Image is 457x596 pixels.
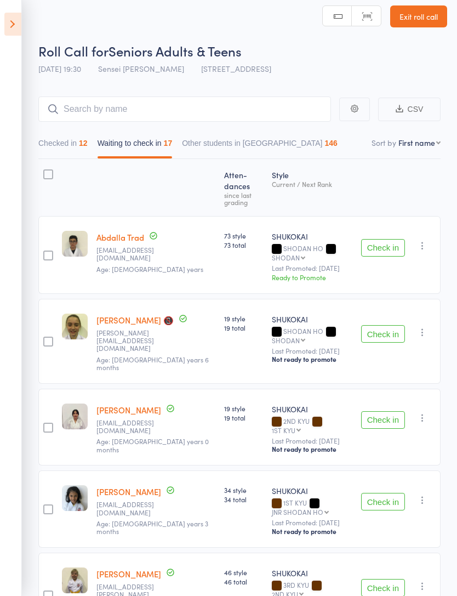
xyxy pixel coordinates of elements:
label: Sort by [372,137,396,148]
div: 1ST KYU [272,427,295,434]
button: Check in [361,411,405,429]
span: 73 total [224,240,263,249]
img: image1567667609.png [62,567,88,593]
span: 19 style [224,314,263,323]
div: Atten­dances [220,164,267,211]
small: Last Promoted: [DATE] [272,519,352,526]
a: [PERSON_NAME] [96,568,161,580]
button: Check in [361,325,405,343]
div: Not ready to promote [272,355,352,364]
input: Search by name [38,97,331,122]
div: JNR SHODAN HO [272,508,323,515]
div: SHODAN [272,254,300,261]
div: since last grading [224,191,263,206]
button: Check in [361,239,405,257]
span: Age: [DEMOGRAPHIC_DATA] years 3 months [96,519,208,536]
button: Other students in [GEOGRAPHIC_DATA]146 [182,133,338,158]
a: [PERSON_NAME] [96,404,161,416]
span: 34 total [224,495,263,504]
div: 2ND KYU [272,417,352,434]
span: [STREET_ADDRESS] [201,63,271,74]
span: 19 total [224,323,263,332]
div: SHUKOKAI [272,485,352,496]
small: anthony.peterson3@gmail.com [96,329,168,353]
small: Last Promoted: [DATE] [272,437,352,445]
div: SHODAN [272,337,300,344]
div: Not ready to promote [272,527,352,536]
span: 46 style [224,567,263,577]
button: CSV [378,98,441,121]
img: image1567498199.png [62,314,88,339]
small: teresa7@live.com.au [96,419,168,435]
img: image1567495615.png [62,485,88,511]
img: image1711152417.png [62,404,88,429]
div: Not ready to promote [272,445,352,453]
div: SHODAN HO [272,245,352,261]
span: 19 total [224,413,263,422]
span: Age: [DEMOGRAPHIC_DATA] years [96,264,203,274]
div: Current / Next Rank [272,180,352,188]
span: 34 style [224,485,263,495]
div: SHUKOKAI [272,231,352,242]
div: 12 [79,139,88,147]
div: 146 [324,139,337,147]
span: 73 style [224,231,263,240]
span: 19 style [224,404,263,413]
a: [PERSON_NAME] [96,486,161,497]
div: SHUKOKAI [272,404,352,415]
div: Style [267,164,357,211]
span: Roll Call for [38,42,108,60]
button: Waiting to check in17 [98,133,173,158]
button: Checked in12 [38,133,88,158]
small: Last Promoted: [DATE] [272,264,352,272]
small: Last Promoted: [DATE] [272,347,352,355]
small: jokhalil20@gmail.com [96,246,168,262]
a: Exit roll call [390,5,447,27]
a: Abdalla Trad [96,231,144,243]
span: Seniors Adults & Teens [108,42,242,60]
img: image1581403604.png [62,231,88,257]
small: devz.nk@gmail.com [96,501,168,516]
div: SHODAN HO [272,327,352,344]
span: Age: [DEMOGRAPHIC_DATA] years 6 months [96,355,209,372]
span: [DATE] 19:30 [38,63,81,74]
div: Ready to Promote [272,273,352,282]
div: 17 [164,139,173,147]
div: 1ST KYU [272,499,352,515]
div: First name [398,137,435,148]
span: Sensei [PERSON_NAME] [98,63,184,74]
button: Check in [361,493,405,510]
span: 46 total [224,577,263,586]
div: SHUKOKAI [272,314,352,325]
span: Age: [DEMOGRAPHIC_DATA] years 0 months [96,436,209,453]
div: SHUKOKAI [272,567,352,578]
a: [PERSON_NAME] 📵 [96,314,174,326]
